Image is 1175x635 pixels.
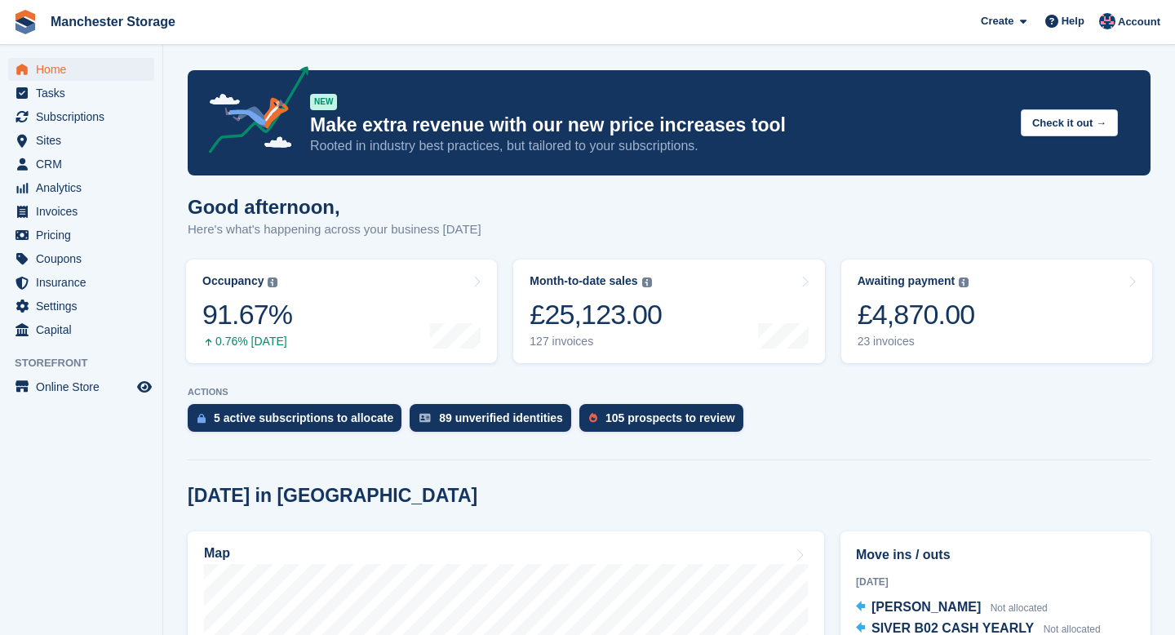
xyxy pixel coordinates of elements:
[36,153,134,175] span: CRM
[1044,624,1101,635] span: Not allocated
[858,335,975,349] div: 23 invoices
[8,318,154,341] a: menu
[36,224,134,246] span: Pricing
[419,413,431,423] img: verify_identity-adf6edd0f0f0b5bbfe63781bf79b02c33cf7c696d77639b501bdc392416b5a36.svg
[8,271,154,294] a: menu
[214,411,393,424] div: 5 active subscriptions to allocate
[1118,14,1160,30] span: Account
[642,278,652,287] img: icon-info-grey-7440780725fd019a000dd9b08b2336e03edf1995a4989e88bcd33f0948082b44.svg
[36,176,134,199] span: Analytics
[8,82,154,104] a: menu
[530,335,662,349] div: 127 invoices
[188,387,1151,397] p: ACTIONS
[8,153,154,175] a: menu
[1021,109,1118,136] button: Check it out →
[36,247,134,270] span: Coupons
[36,271,134,294] span: Insurance
[8,105,154,128] a: menu
[871,621,1034,635] span: SIVER B02 CASH YEARLY
[8,58,154,81] a: menu
[36,58,134,81] span: Home
[44,8,182,35] a: Manchester Storage
[856,575,1135,589] div: [DATE]
[579,404,752,440] a: 105 prospects to review
[8,247,154,270] a: menu
[8,375,154,398] a: menu
[202,274,264,288] div: Occupancy
[13,10,38,34] img: stora-icon-8386f47178a22dfd0bd8f6a31ec36ba5ce8667c1dd55bd0f319d3a0aa187defe.svg
[858,298,975,331] div: £4,870.00
[310,94,337,110] div: NEW
[197,413,206,424] img: active_subscription_to_allocate_icon-d502201f5373d7db506a760aba3b589e785aa758c864c3986d89f69b8ff3...
[135,377,154,397] a: Preview store
[8,200,154,223] a: menu
[605,411,735,424] div: 105 prospects to review
[186,260,497,363] a: Occupancy 91.67% 0.76% [DATE]
[871,600,981,614] span: [PERSON_NAME]
[530,274,637,288] div: Month-to-date sales
[188,404,410,440] a: 5 active subscriptions to allocate
[8,295,154,317] a: menu
[530,298,662,331] div: £25,123.00
[36,295,134,317] span: Settings
[188,220,481,239] p: Here's what's happening across your business [DATE]
[8,129,154,152] a: menu
[268,278,277,287] img: icon-info-grey-7440780725fd019a000dd9b08b2336e03edf1995a4989e88bcd33f0948082b44.svg
[513,260,824,363] a: Month-to-date sales £25,123.00 127 invoices
[589,413,597,423] img: prospect-51fa495bee0391a8d652442698ab0144808aea92771e9ea1ae160a38d050c398.svg
[188,485,477,507] h2: [DATE] in [GEOGRAPHIC_DATA]
[8,224,154,246] a: menu
[36,129,134,152] span: Sites
[202,298,292,331] div: 91.67%
[204,546,230,561] h2: Map
[1062,13,1084,29] span: Help
[36,105,134,128] span: Subscriptions
[36,375,134,398] span: Online Store
[959,278,969,287] img: icon-info-grey-7440780725fd019a000dd9b08b2336e03edf1995a4989e88bcd33f0948082b44.svg
[36,200,134,223] span: Invoices
[36,82,134,104] span: Tasks
[310,113,1008,137] p: Make extra revenue with our new price increases tool
[856,597,1048,619] a: [PERSON_NAME] Not allocated
[36,318,134,341] span: Capital
[981,13,1013,29] span: Create
[410,404,579,440] a: 89 unverified identities
[991,602,1048,614] span: Not allocated
[15,355,162,371] span: Storefront
[188,196,481,218] h1: Good afternoon,
[439,411,563,424] div: 89 unverified identities
[195,66,309,159] img: price-adjustments-announcement-icon-8257ccfd72463d97f412b2fc003d46551f7dbcb40ab6d574587a9cd5c0d94...
[310,137,1008,155] p: Rooted in industry best practices, but tailored to your subscriptions.
[856,545,1135,565] h2: Move ins / outs
[841,260,1152,363] a: Awaiting payment £4,870.00 23 invoices
[858,274,956,288] div: Awaiting payment
[202,335,292,349] div: 0.76% [DATE]
[8,176,154,199] a: menu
